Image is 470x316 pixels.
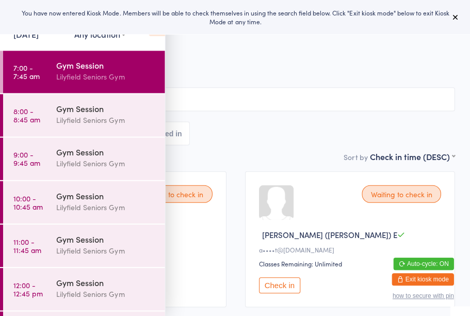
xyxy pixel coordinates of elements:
[3,137,165,180] a: 9:00 -9:45 amGym SessionLilyfield Seniors Gym
[393,257,453,270] button: Auto-cycle: ON
[56,244,156,256] div: Lilyfield Seniors Gym
[56,288,156,299] div: Lilyfield Seniors Gym
[56,59,156,71] div: Gym Session
[13,28,39,40] a: [DATE]
[56,103,156,114] div: Gym Session
[343,151,367,162] label: Sort by
[3,94,165,136] a: 8:00 -8:45 amGym SessionLilyfield Seniors Gym
[56,233,156,244] div: Gym Session
[369,150,454,162] div: Check in time (DESC)
[361,185,440,202] div: Waiting to check in
[17,8,453,26] div: You have now entered Kiosk Mode. Members will be able to check themselves in using the search fie...
[56,114,156,126] div: Lilyfield Seniors Gym
[16,58,438,69] span: Lilyfield Seniors Gym
[258,277,300,293] button: Check in
[56,276,156,288] div: Gym Session
[56,201,156,213] div: Lilyfield Seniors Gym
[56,146,156,157] div: Gym Session
[262,229,397,240] span: [PERSON_NAME] ([PERSON_NAME]) E
[3,51,165,93] a: 7:00 -7:45 amGym SessionLilyfield Seniors Gym
[13,280,43,297] time: 12:00 - 12:45 pm
[391,273,453,285] button: Exit kiosk mode
[16,69,454,79] span: Seniors [PERSON_NAME]
[258,259,444,267] div: Classes Remaining: Unlimited
[13,64,40,80] time: 7:00 - 7:45 am
[16,48,438,58] span: [DATE] 7:00am
[392,292,453,299] button: how to secure with pin
[13,237,41,254] time: 11:00 - 11:45 am
[13,107,40,123] time: 8:00 - 8:45 am
[3,224,165,266] a: 11:00 -11:45 amGym SessionLilyfield Seniors Gym
[56,157,156,169] div: Lilyfield Seniors Gym
[13,194,43,210] time: 10:00 - 10:45 am
[56,71,156,83] div: Lilyfield Seniors Gym
[16,26,454,43] h2: Gym Session Check-in
[16,87,454,111] input: Search
[74,28,125,40] div: Any location
[258,245,444,254] div: a••••t@[DOMAIN_NAME]
[56,189,156,201] div: Gym Session
[3,181,165,223] a: 10:00 -10:45 amGym SessionLilyfield Seniors Gym
[133,185,212,202] div: Waiting to check in
[3,267,165,310] a: 12:00 -12:45 pmGym SessionLilyfield Seniors Gym
[13,150,40,167] time: 9:00 - 9:45 am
